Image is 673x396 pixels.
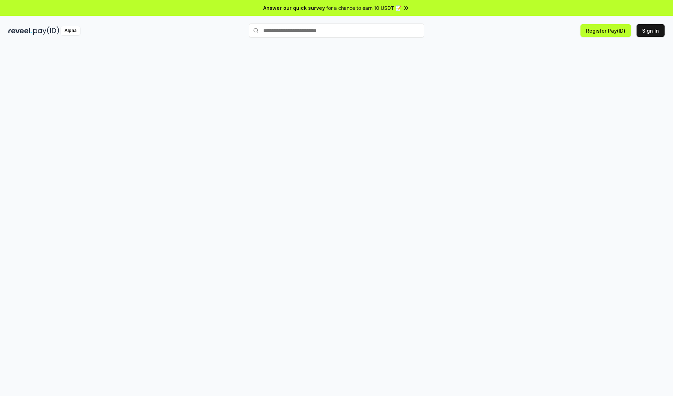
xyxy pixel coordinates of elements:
span: Answer our quick survey [263,4,325,12]
span: for a chance to earn 10 USDT 📝 [326,4,401,12]
div: Alpha [61,26,80,35]
button: Register Pay(ID) [580,24,631,37]
img: reveel_dark [8,26,32,35]
button: Sign In [637,24,665,37]
img: pay_id [33,26,59,35]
